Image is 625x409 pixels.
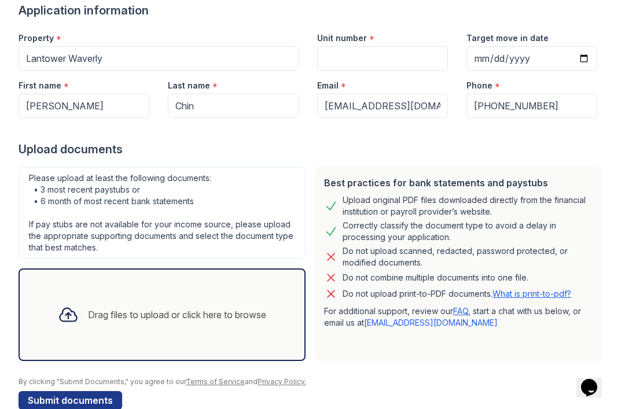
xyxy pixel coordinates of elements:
div: Do not upload scanned, redacted, password protected, or modified documents. [343,245,593,268]
div: Do not combine multiple documents into one file. [343,271,528,285]
div: Correctly classify the document type to avoid a delay in processing your application. [343,220,593,243]
label: Target move in date [466,32,549,44]
p: Do not upload print-to-PDF documents. [343,288,571,300]
a: Terms of Service [186,377,245,386]
label: Phone [466,80,492,91]
a: What is print-to-pdf? [492,289,571,299]
div: Upload documents [19,141,606,157]
a: Privacy Policy. [258,377,306,386]
iframe: chat widget [576,363,613,397]
a: [EMAIL_ADDRESS][DOMAIN_NAME] [364,318,498,327]
label: First name [19,80,61,91]
label: Last name [168,80,210,91]
div: Please upload at least the following documents: • 3 most recent paystubs or • 6 month of most rec... [19,167,306,259]
a: FAQ [453,306,468,316]
div: Drag files to upload or click here to browse [88,308,266,322]
div: Best practices for bank statements and paystubs [324,176,593,190]
label: Property [19,32,54,44]
label: Email [317,80,339,91]
div: By clicking "Submit Documents," you agree to our and [19,377,606,386]
div: Upload original PDF files downloaded directly from the financial institution or payroll provider’... [343,194,593,218]
p: For additional support, review our , start a chat with us below, or email us at [324,305,593,329]
label: Unit number [317,32,367,44]
div: Application information [19,2,606,19]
